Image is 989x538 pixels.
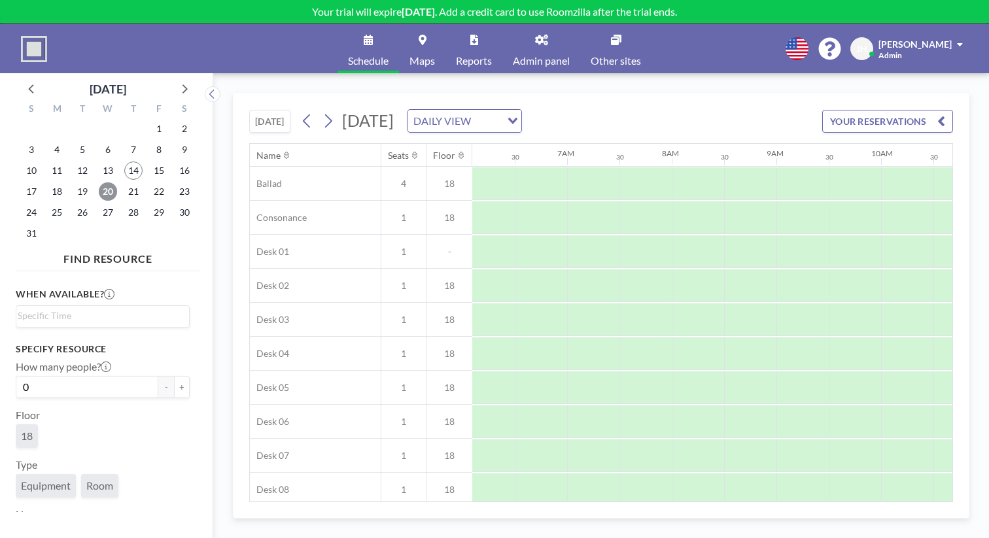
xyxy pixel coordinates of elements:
a: Other sites [580,24,651,73]
label: Type [16,458,37,471]
div: T [120,101,146,118]
span: - [426,246,472,258]
span: Desk 03 [250,314,289,326]
button: - [158,376,174,398]
span: Monday, August 25, 2025 [48,203,66,222]
div: Name [256,150,281,161]
input: Search for option [18,309,182,323]
div: 8AM [662,148,679,158]
span: Saturday, August 9, 2025 [175,141,194,159]
span: Wednesday, August 20, 2025 [99,182,117,201]
div: 30 [616,153,624,161]
span: 1 [381,382,426,394]
span: 1 [381,246,426,258]
span: 18 [426,280,472,292]
img: organization-logo [21,36,47,62]
h4: FIND RESOURCE [16,247,200,265]
span: Friday, August 15, 2025 [150,161,168,180]
label: How many people? [16,360,111,373]
span: Monday, August 11, 2025 [48,161,66,180]
span: Friday, August 1, 2025 [150,120,168,138]
a: Admin panel [502,24,580,73]
span: Wednesday, August 6, 2025 [99,141,117,159]
span: Saturday, August 23, 2025 [175,182,194,201]
label: Name [16,508,43,521]
span: 1 [381,416,426,428]
div: 10AM [871,148,893,158]
span: Friday, August 8, 2025 [150,141,168,159]
a: Maps [399,24,445,73]
span: JH [856,43,867,55]
span: Tuesday, August 19, 2025 [73,182,92,201]
span: Sunday, August 17, 2025 [22,182,41,201]
span: Admin panel [513,56,570,66]
b: [DATE] [402,5,435,18]
span: Ballad [250,178,282,190]
button: [DATE] [249,110,290,133]
span: Desk 02 [250,280,289,292]
input: Search for option [475,112,500,129]
span: Desk 07 [250,450,289,462]
span: Friday, August 29, 2025 [150,203,168,222]
span: 1 [381,348,426,360]
div: W [95,101,121,118]
span: 1 [381,484,426,496]
span: 18 [426,450,472,462]
span: Desk 05 [250,382,289,394]
span: Tuesday, August 5, 2025 [73,141,92,159]
span: Sunday, August 24, 2025 [22,203,41,222]
span: 4 [381,178,426,190]
span: Saturday, August 16, 2025 [175,161,194,180]
div: S [19,101,44,118]
span: [PERSON_NAME] [878,39,952,50]
span: Other sites [591,56,641,66]
div: Search for option [408,110,521,132]
span: 18 [426,348,472,360]
span: Reports [456,56,492,66]
span: Wednesday, August 27, 2025 [99,203,117,222]
span: Thursday, August 7, 2025 [124,141,143,159]
div: S [171,101,197,118]
button: YOUR RESERVATIONS [822,110,953,133]
a: Reports [445,24,502,73]
div: [DATE] [90,80,126,98]
span: 18 [426,484,472,496]
div: Seats [388,150,409,161]
span: Monday, August 18, 2025 [48,182,66,201]
span: Friday, August 22, 2025 [150,182,168,201]
span: Sunday, August 3, 2025 [22,141,41,159]
span: Equipment [21,479,71,492]
span: Schedule [348,56,389,66]
span: DAILY VIEW [411,112,474,129]
span: Tuesday, August 12, 2025 [73,161,92,180]
span: 1 [381,314,426,326]
div: 30 [825,153,833,161]
div: 30 [930,153,938,161]
div: 30 [721,153,729,161]
span: Saturday, August 30, 2025 [175,203,194,222]
button: + [174,376,190,398]
span: 18 [426,382,472,394]
span: Wednesday, August 13, 2025 [99,161,117,180]
span: Room [86,479,113,492]
span: Admin [878,50,902,60]
div: 7AM [557,148,574,158]
span: Tuesday, August 26, 2025 [73,203,92,222]
span: Saturday, August 2, 2025 [175,120,194,138]
div: 30 [512,153,519,161]
span: Sunday, August 31, 2025 [22,224,41,243]
span: 18 [426,314,472,326]
div: Search for option [16,306,189,326]
div: T [70,101,95,118]
span: 1 [381,450,426,462]
span: Thursday, August 14, 2025 [124,161,143,180]
span: Desk 06 [250,416,289,428]
label: Floor [16,409,40,422]
span: 18 [426,212,472,224]
div: M [44,101,70,118]
span: [DATE] [342,110,394,130]
span: 1 [381,212,426,224]
span: 18 [21,429,33,443]
span: 1 [381,280,426,292]
a: Schedule [338,24,399,73]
